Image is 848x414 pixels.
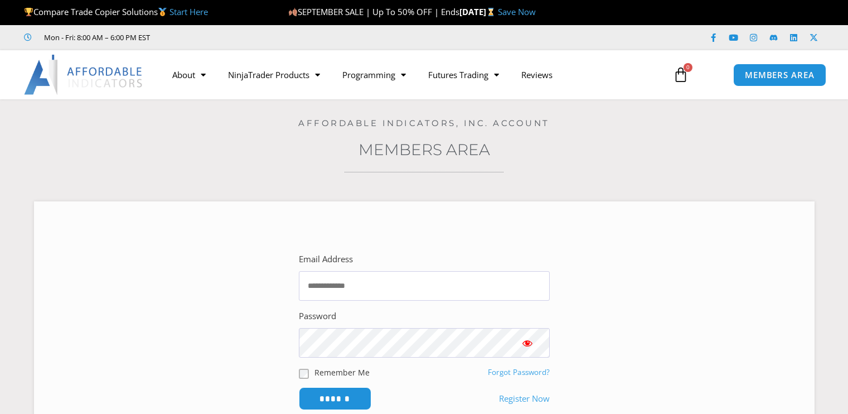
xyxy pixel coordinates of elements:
[288,6,459,17] span: SEPTEMBER SALE | Up To 50% OFF | Ends
[684,63,692,72] span: 0
[166,32,333,43] iframe: Customer reviews powered by Trustpilot
[498,6,536,17] a: Save Now
[161,62,662,88] nav: Menu
[41,31,150,44] span: Mon - Fri: 8:00 AM – 6:00 PM EST
[331,62,417,88] a: Programming
[487,8,495,16] img: ⌛
[733,64,826,86] a: MEMBERS AREA
[499,391,550,407] a: Register Now
[169,6,208,17] a: Start Here
[505,328,550,358] button: Show password
[358,140,490,159] a: Members Area
[298,118,550,128] a: Affordable Indicators, Inc. Account
[488,367,550,377] a: Forgot Password?
[299,309,336,324] label: Password
[459,6,498,17] strong: [DATE]
[24,6,208,17] span: Compare Trade Copier Solutions
[289,8,297,16] img: 🍂
[510,62,564,88] a: Reviews
[314,367,370,378] label: Remember Me
[158,8,167,16] img: 🥇
[161,62,217,88] a: About
[745,71,815,79] span: MEMBERS AREA
[656,59,705,91] a: 0
[299,252,353,267] label: Email Address
[25,8,33,16] img: 🏆
[24,55,144,95] img: LogoAI | Affordable Indicators – NinjaTrader
[217,62,331,88] a: NinjaTrader Products
[417,62,510,88] a: Futures Trading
